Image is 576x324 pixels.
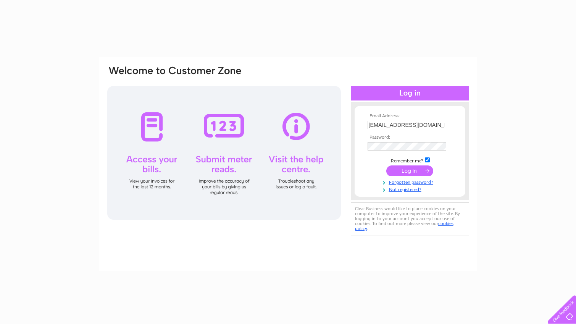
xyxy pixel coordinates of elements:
[386,165,433,176] input: Submit
[366,135,454,140] th: Password:
[355,221,453,231] a: cookies policy
[351,202,469,235] div: Clear Business would like to place cookies on your computer to improve your experience of the sit...
[366,156,454,164] td: Remember me?
[368,178,454,185] a: Forgotten password?
[366,113,454,119] th: Email Address:
[368,185,454,193] a: Not registered?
